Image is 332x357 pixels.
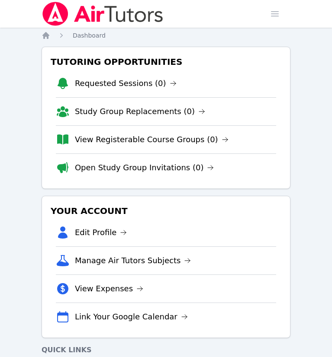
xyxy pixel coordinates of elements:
a: Link Your Google Calendar [75,311,188,323]
a: View Registerable Course Groups (0) [75,134,229,146]
a: Edit Profile [75,226,127,239]
a: Requested Sessions (0) [75,77,177,89]
a: View Expenses [75,283,143,295]
h3: Tutoring Opportunities [49,54,283,70]
a: Manage Air Tutors Subjects [75,255,191,267]
a: Dashboard [73,31,106,40]
span: Dashboard [73,32,106,39]
nav: Breadcrumb [42,31,290,40]
a: Open Study Group Invitations (0) [75,162,214,174]
a: Study Group Replacements (0) [75,105,205,118]
img: Air Tutors [42,2,164,26]
h3: Your Account [49,203,283,219]
h4: Quick Links [42,345,290,355]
